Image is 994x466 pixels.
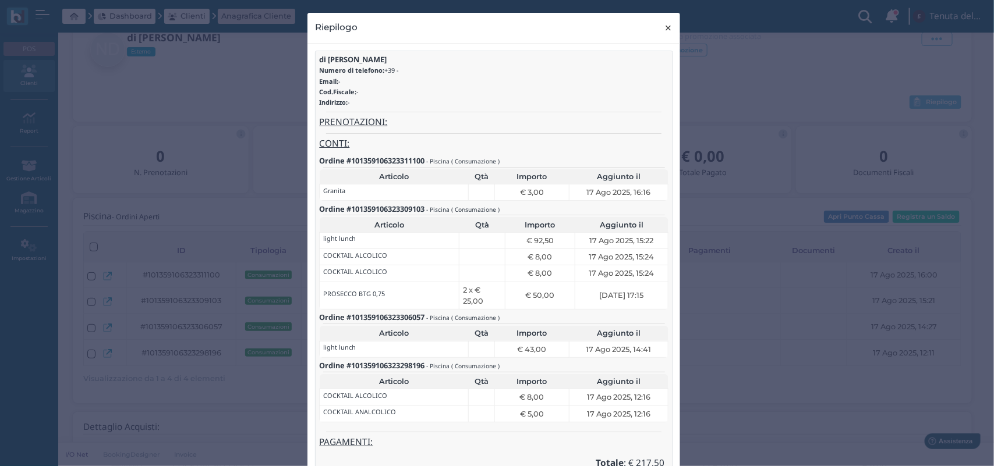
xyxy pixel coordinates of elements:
[323,344,356,351] h6: light lunch
[569,169,668,184] th: Aggiunto il
[426,362,450,370] small: - Piscina
[426,314,450,322] small: - Piscina
[569,374,668,389] th: Aggiunto il
[520,392,544,403] span: € 8,00
[319,54,387,65] b: di [PERSON_NAME]
[518,344,547,355] span: € 43,00
[319,87,356,96] b: Cod.Fiscale:
[528,268,553,279] span: € 8,00
[320,374,468,389] th: Articolo
[319,360,425,371] b: Ordine #101359106323298196
[495,169,569,184] th: Importo
[526,290,555,301] span: € 50,00
[528,251,553,262] span: € 8,00
[319,88,668,95] h6: -
[34,9,77,18] span: Assistenza
[451,205,500,214] small: ( Consumazione )
[319,98,348,106] b: Indirizzo:
[495,374,569,389] th: Importo
[319,67,668,74] h6: +39 -
[590,235,654,246] span: 17 Ago 2025, 15:22
[451,362,500,370] small: ( Consumazione )
[323,235,356,242] h6: light lunch
[569,326,668,341] th: Aggiunto il
[664,20,673,35] span: ×
[459,217,505,232] th: Qtà
[587,408,650,419] span: 17 Ago 2025, 12:16
[589,251,655,262] span: 17 Ago 2025, 15:24
[323,252,387,259] h6: COCKTAIL ALCOLICO
[320,326,468,341] th: Articolo
[315,20,358,34] h4: Riepilogo
[323,187,345,194] h6: Granita
[323,290,385,297] h6: PROSECCO BTG 0,75
[426,205,450,214] small: - Piscina
[320,217,459,232] th: Articolo
[587,392,650,403] span: 17 Ago 2025, 12:16
[319,155,425,166] b: Ordine #101359106323311100
[463,284,501,307] span: 2 x € 25,00
[468,326,495,341] th: Qtà
[505,217,575,232] th: Importo
[319,436,373,448] u: PAGAMENTI:
[589,268,655,279] span: 17 Ago 2025, 15:24
[323,408,396,415] h6: COCKTAIL ANALCOLICO
[468,374,495,389] th: Qtà
[520,187,544,198] span: € 3,00
[319,78,668,85] h6: -
[587,187,651,198] span: 17 Ago 2025, 16:16
[319,204,425,214] b: Ordine #101359106323309103
[451,314,500,322] small: ( Consumazione )
[323,392,387,399] h6: COCKTAIL ALCOLICO
[319,116,387,128] u: PRENOTAZIONI:
[600,290,644,301] span: [DATE] 17:15
[526,235,554,246] span: € 92,50
[319,137,349,150] u: CONTI:
[426,157,450,165] small: - Piscina
[451,157,500,165] small: ( Consumazione )
[586,344,652,355] span: 17 Ago 2025, 14:41
[320,169,468,184] th: Articolo
[319,99,668,106] h6: -
[495,326,569,341] th: Importo
[319,66,384,74] b: Numero di telefono:
[319,77,338,86] b: Email:
[468,169,495,184] th: Qtà
[319,312,425,322] b: Ordine #101359106323306057
[323,268,387,275] h6: COCKTAIL ALCOLICO
[575,217,668,232] th: Aggiunto il
[520,408,544,419] span: € 5,00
